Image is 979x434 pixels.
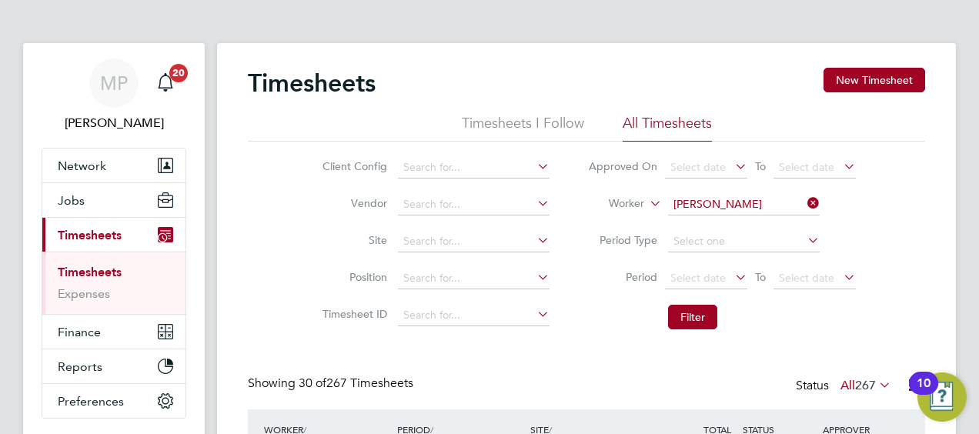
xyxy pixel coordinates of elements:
[824,68,925,92] button: New Timesheet
[779,160,834,174] span: Select date
[670,271,726,285] span: Select date
[668,194,820,215] input: Search for...
[318,233,387,247] label: Site
[462,114,584,142] li: Timesheets I Follow
[779,271,834,285] span: Select date
[588,233,657,247] label: Period Type
[588,270,657,284] label: Period
[100,73,128,93] span: MP
[299,376,413,391] span: 267 Timesheets
[398,194,550,215] input: Search for...
[588,159,657,173] label: Approved On
[42,149,185,182] button: Network
[318,307,387,321] label: Timesheet ID
[42,114,186,132] span: Mark Pendergast
[248,376,416,392] div: Showing
[42,349,185,383] button: Reports
[668,231,820,252] input: Select one
[750,156,770,176] span: To
[248,68,376,98] h2: Timesheets
[840,378,891,393] label: All
[169,64,188,82] span: 20
[398,268,550,289] input: Search for...
[58,193,85,208] span: Jobs
[796,376,894,397] div: Status
[299,376,326,391] span: 30 of
[917,383,931,403] div: 10
[398,305,550,326] input: Search for...
[575,196,644,212] label: Worker
[42,384,185,418] button: Preferences
[42,183,185,217] button: Jobs
[42,218,185,252] button: Timesheets
[58,228,122,242] span: Timesheets
[318,159,387,173] label: Client Config
[58,265,122,279] a: Timesheets
[42,315,185,349] button: Finance
[58,159,106,173] span: Network
[668,305,717,329] button: Filter
[623,114,712,142] li: All Timesheets
[58,394,124,409] span: Preferences
[318,270,387,284] label: Position
[58,286,110,301] a: Expenses
[855,378,876,393] span: 267
[318,196,387,210] label: Vendor
[917,372,967,422] button: Open Resource Center, 10 new notifications
[58,359,102,374] span: Reports
[398,157,550,179] input: Search for...
[398,231,550,252] input: Search for...
[42,252,185,314] div: Timesheets
[150,58,181,108] a: 20
[58,325,101,339] span: Finance
[42,58,186,132] a: MP[PERSON_NAME]
[670,160,726,174] span: Select date
[750,267,770,287] span: To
